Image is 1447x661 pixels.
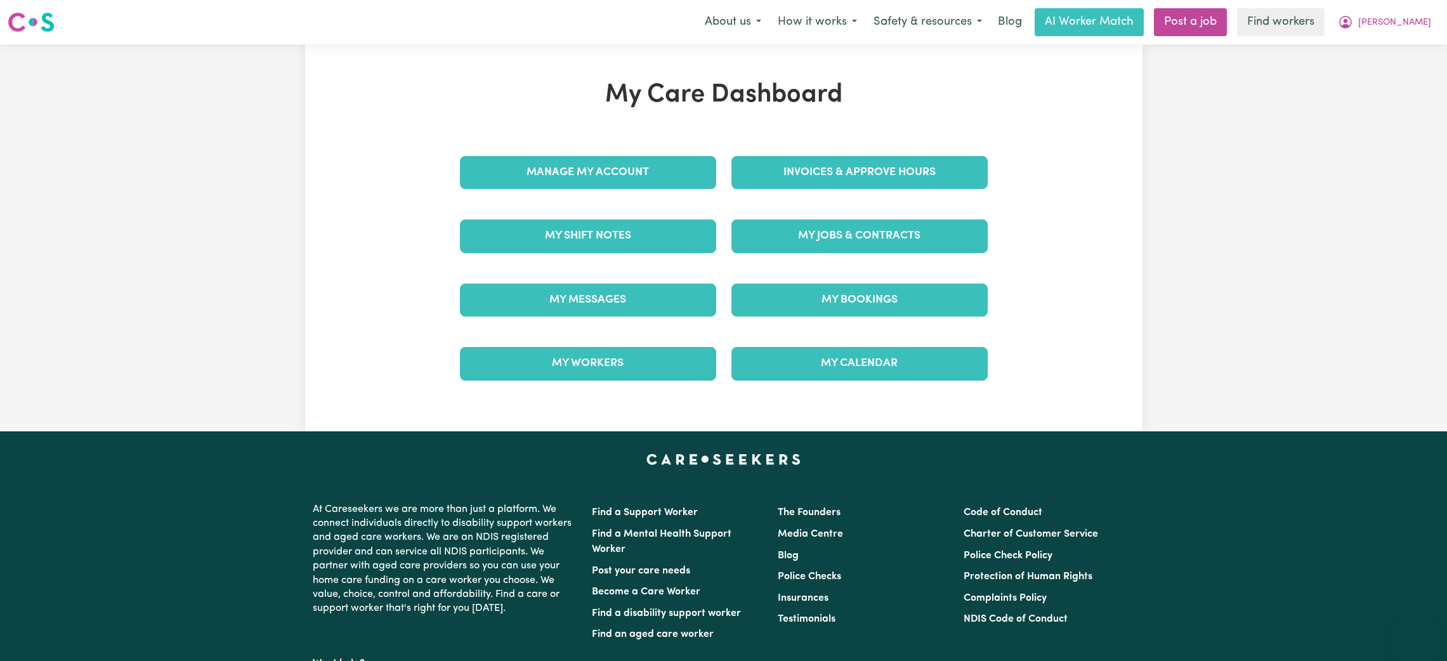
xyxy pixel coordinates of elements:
[8,8,55,37] a: Careseekers logo
[1330,9,1439,36] button: My Account
[731,219,988,252] a: My Jobs & Contracts
[778,593,828,603] a: Insurances
[964,572,1092,582] a: Protection of Human Rights
[592,587,700,597] a: Become a Care Worker
[964,593,1047,603] a: Complaints Policy
[460,284,716,317] a: My Messages
[990,8,1030,36] a: Blog
[313,497,577,621] p: At Careseekers we are more than just a platform. We connect individuals directly to disability su...
[769,9,865,36] button: How it works
[452,80,995,110] h1: My Care Dashboard
[964,529,1098,539] a: Charter of Customer Service
[460,156,716,189] a: Manage My Account
[592,529,731,554] a: Find a Mental Health Support Worker
[1035,8,1144,36] a: AI Worker Match
[1358,16,1431,30] span: [PERSON_NAME]
[731,156,988,189] a: Invoices & Approve Hours
[731,284,988,317] a: My Bookings
[778,507,841,518] a: The Founders
[778,551,799,561] a: Blog
[1237,8,1325,36] a: Find workers
[778,614,835,624] a: Testimonials
[1396,610,1437,651] iframe: Button to launch messaging window, conversation in progress
[964,551,1052,561] a: Police Check Policy
[460,219,716,252] a: My Shift Notes
[778,572,841,582] a: Police Checks
[697,9,769,36] button: About us
[592,608,741,618] a: Find a disability support worker
[865,9,990,36] button: Safety & resources
[731,347,988,380] a: My Calendar
[592,629,714,639] a: Find an aged care worker
[460,347,716,380] a: My Workers
[592,566,690,576] a: Post your care needs
[592,507,698,518] a: Find a Support Worker
[964,614,1068,624] a: NDIS Code of Conduct
[778,529,843,539] a: Media Centre
[964,507,1042,518] a: Code of Conduct
[646,454,801,464] a: Careseekers home page
[8,11,55,34] img: Careseekers logo
[1154,8,1227,36] a: Post a job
